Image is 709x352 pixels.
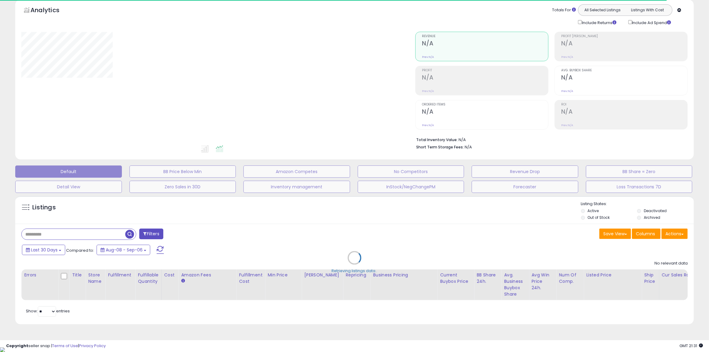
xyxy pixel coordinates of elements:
[561,108,687,116] h2: N/A
[422,69,548,72] span: Profit
[358,181,464,193] button: InStock/NegChangePM
[561,123,573,127] small: Prev: N/A
[561,55,573,59] small: Prev: N/A
[561,103,687,106] span: ROI
[416,144,464,150] b: Short Term Storage Fees:
[561,40,687,48] h2: N/A
[561,69,687,72] span: Avg. Buybox Share
[79,343,106,349] a: Privacy Policy
[243,181,350,193] button: Inventory management
[422,55,434,59] small: Prev: N/A
[30,6,71,16] h5: Analytics
[416,137,458,142] b: Total Inventory Value:
[624,19,681,26] div: Include Ad Spend
[332,268,378,274] div: Retrieving listings data..
[561,89,573,93] small: Prev: N/A
[552,7,576,13] div: Totals For
[15,165,122,178] button: Default
[465,144,472,150] span: N/A
[561,74,687,82] h2: N/A
[422,123,434,127] small: Prev: N/A
[129,165,236,178] button: BB Price Below Min
[422,103,548,106] span: Ordered Items
[129,181,236,193] button: Zero Sales in 30D
[472,165,578,178] button: Revenue Drop
[52,343,78,349] a: Terms of Use
[422,35,548,38] span: Revenue
[561,35,687,38] span: Profit [PERSON_NAME]
[422,74,548,82] h2: N/A
[422,89,434,93] small: Prev: N/A
[6,343,106,349] div: seller snap | |
[586,165,693,178] button: BB Share = Zero
[472,181,578,193] button: Forecaster
[6,343,28,349] strong: Copyright
[679,343,703,349] span: 2025-10-7 21:31 GMT
[416,136,683,143] li: N/A
[580,6,625,14] button: All Selected Listings
[358,165,464,178] button: No Competitors
[625,6,670,14] button: Listings With Cost
[422,108,548,116] h2: N/A
[15,181,122,193] button: Detail View
[586,181,693,193] button: Loss Transactions 7D
[243,165,350,178] button: Amazon Competes
[422,40,548,48] h2: N/A
[573,19,624,26] div: Include Returns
